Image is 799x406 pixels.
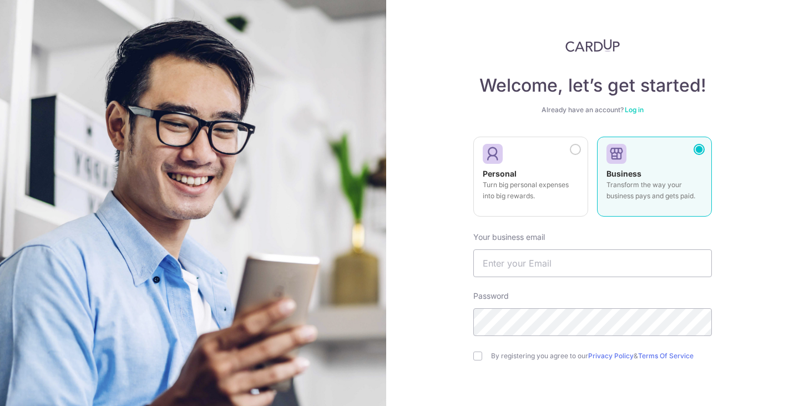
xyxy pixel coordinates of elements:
label: Password [473,290,509,302]
strong: Personal [483,169,517,178]
label: By registering you agree to our & [491,352,712,360]
a: Personal Turn big personal expenses into big rewards. [473,137,588,223]
a: Privacy Policy [588,352,634,360]
p: Turn big personal expenses into big rewards. [483,179,579,202]
a: Business Transform the way your business pays and gets paid. [597,137,712,223]
p: Transform the way your business pays and gets paid. [606,179,702,202]
input: Enter your Email [473,249,712,277]
div: Already have an account? [473,106,712,114]
h4: Welcome, let’s get started! [473,74,712,97]
a: Terms Of Service [638,352,694,360]
img: CardUp Logo [565,39,620,52]
label: Your business email [473,232,545,243]
strong: Business [606,169,641,178]
a: Log in [625,106,644,114]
